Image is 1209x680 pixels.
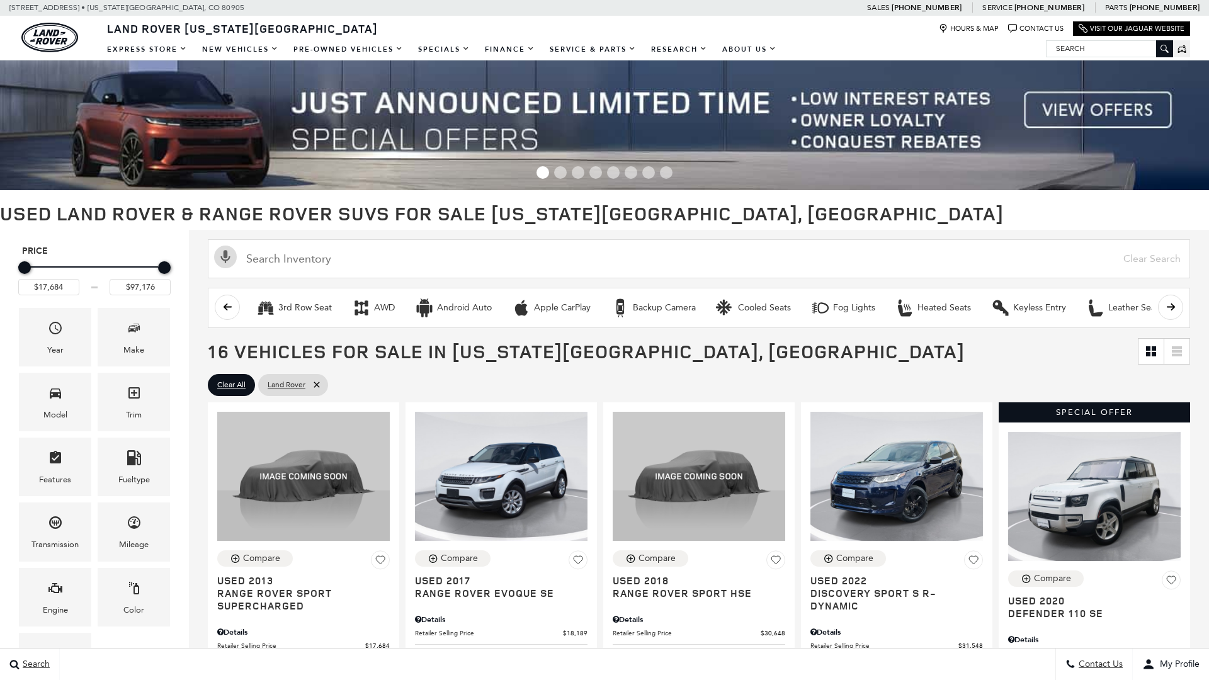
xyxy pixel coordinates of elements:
[415,628,587,638] a: Retailer Selling Price $18,189
[810,641,958,650] span: Retailer Selling Price
[48,577,63,603] span: Engine
[415,298,434,317] div: Android Auto
[195,38,286,60] a: New Vehicles
[107,21,378,36] span: Land Rover [US_STATE][GEOGRAPHIC_DATA]
[939,24,999,33] a: Hours & Map
[415,550,491,567] button: Compare Vehicle
[19,438,91,496] div: FeaturesFeatures
[286,38,411,60] a: Pre-Owned Vehicles
[1086,298,1105,317] div: Leather Seats
[118,473,150,487] div: Fueltype
[48,512,63,538] span: Transmission
[98,373,170,431] div: TrimTrim
[639,553,676,564] div: Compare
[810,587,973,612] span: Discovery Sport S R-Dynamic
[352,298,371,317] div: AWD
[215,295,240,320] button: scroll left
[18,261,31,274] div: Minimum Price
[123,343,144,357] div: Make
[127,317,142,343] span: Make
[1079,295,1169,321] button: Leather SeatsLeather Seats
[888,295,978,321] button: Heated SeatsHeated Seats
[534,302,591,314] div: Apple CarPlay
[1034,573,1071,584] div: Compare
[217,574,390,612] a: Used 2013Range Rover Sport Supercharged
[512,298,531,317] div: Apple CarPlay
[110,279,171,295] input: Maximum
[604,295,703,321] button: Backup CameraBackup Camera
[21,23,78,52] img: Land Rover
[613,614,785,625] div: Pricing Details - Range Rover Sport HSE
[1076,659,1123,670] span: Contact Us
[18,257,171,295] div: Price
[833,302,875,314] div: Fog Lights
[895,298,914,317] div: Heated Seats
[98,502,170,561] div: MileageMileage
[572,166,584,179] span: Go to slide 3
[1108,302,1162,314] div: Leather Seats
[811,298,830,317] div: Fog Lights
[804,295,882,321] button: Fog LightsFog Lights
[867,3,890,12] span: Sales
[99,21,385,36] a: Land Rover [US_STATE][GEOGRAPHIC_DATA]
[256,298,275,317] div: 3rd Row Seat
[98,568,170,626] div: ColorColor
[964,550,983,574] button: Save Vehicle
[1008,607,1171,620] span: Defender 110 SE
[441,553,478,564] div: Compare
[715,38,784,60] a: About Us
[127,512,142,538] span: Mileage
[1013,302,1066,314] div: Keyless Entry
[415,412,587,541] img: 2017 Land Rover Range Rover Evoque SE
[477,38,542,60] a: Finance
[836,553,873,564] div: Compare
[1008,432,1181,562] img: 2020 Land Rover Defender 110 SE
[611,298,630,317] div: Backup Camera
[569,550,587,574] button: Save Vehicle
[738,302,791,314] div: Cooled Seats
[127,577,142,603] span: Color
[48,382,63,408] span: Model
[415,628,563,638] span: Retailer Selling Price
[208,239,1190,278] input: Search Inventory
[48,447,63,473] span: Features
[505,295,598,321] button: Apple CarPlayApple CarPlay
[415,574,587,599] a: Used 2017Range Rover Evoque SE
[810,574,983,612] a: Used 2022Discovery Sport S R-Dynamic
[613,412,785,541] img: 2018 Land Rover Range Rover Sport HSE
[119,538,149,552] div: Mileage
[415,614,587,625] div: Pricing Details - Range Rover Evoque SE
[1105,3,1128,12] span: Parts
[22,246,167,257] h5: Price
[1079,24,1184,33] a: Visit Our Jaguar Website
[1133,649,1209,680] button: Open user profile menu
[709,295,798,321] button: Cooled SeatsCooled Seats
[810,641,983,650] a: Retailer Selling Price $31,548
[21,23,78,52] a: land-rover
[613,587,776,599] span: Range Rover Sport HSE
[9,3,244,12] a: [STREET_ADDRESS] • [US_STATE][GEOGRAPHIC_DATA], CO 80905
[991,298,1010,317] div: Keyless Entry
[217,574,380,587] span: Used 2013
[214,246,237,268] svg: Click to toggle on voice search
[19,373,91,431] div: ModelModel
[1008,594,1181,620] a: Used 2020Defender 110 SE
[19,502,91,561] div: TransmissionTransmission
[958,641,983,650] span: $31,548
[892,3,962,13] a: [PHONE_NUMBER]
[999,402,1190,422] div: Special Offer
[810,574,973,587] span: Used 2022
[536,166,549,179] span: Go to slide 1
[408,295,499,321] button: Android AutoAndroid Auto
[127,447,142,473] span: Fueltype
[716,298,735,317] div: Cooled Seats
[625,166,637,179] span: Go to slide 6
[810,412,983,541] img: 2022 Land Rover Discovery Sport S R-Dynamic
[613,550,688,567] button: Compare Vehicle
[345,295,402,321] button: AWDAWD
[810,550,886,567] button: Compare Vehicle
[19,568,91,626] div: EngineEngine
[158,261,171,274] div: Maximum Price
[243,553,280,564] div: Compare
[563,628,587,638] span: $18,189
